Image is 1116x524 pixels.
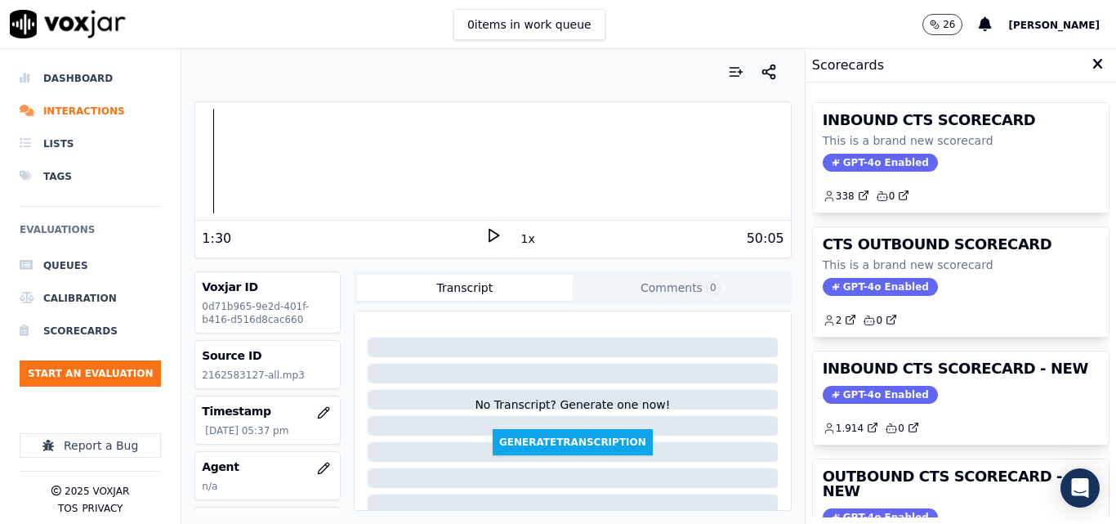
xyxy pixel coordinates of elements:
[202,480,333,493] p: n/a
[20,249,161,282] a: Queues
[205,424,333,437] p: [DATE] 05:37 pm
[65,485,129,498] p: 2025 Voxjar
[20,282,161,315] a: Calibration
[493,429,653,455] button: GenerateTranscription
[475,396,670,429] div: No Transcript? Generate one now!
[202,229,231,249] div: 1:30
[706,280,721,295] span: 0
[202,459,333,475] h3: Agent
[202,279,333,295] h3: Voxjar ID
[863,314,897,327] a: 0
[747,229,784,249] div: 50:05
[20,361,161,387] button: Start an Evaluation
[82,502,123,515] button: Privacy
[10,10,126,38] img: voxjar logo
[357,275,573,301] button: Transcript
[58,502,78,515] button: TOS
[823,422,878,435] a: 1.914
[20,160,161,193] a: Tags
[885,422,919,435] a: 0
[20,315,161,347] a: Scorecards
[20,95,161,128] a: Interactions
[823,154,938,172] span: GPT-4o Enabled
[823,132,1099,149] p: This is a brand new scorecard
[823,314,864,327] button: 2
[202,347,333,364] h3: Source ID
[823,190,869,203] a: 338
[453,9,605,40] button: 0items in work queue
[823,278,938,296] span: GPT-4o Enabled
[573,275,788,301] button: Comments
[20,433,161,458] button: Report a Bug
[922,14,962,35] button: 26
[202,369,333,382] p: 2162583127-all.mp3
[823,314,857,327] a: 2
[876,190,910,203] a: 0
[823,361,1099,376] h3: INBOUND CTS SCORECARD - NEW
[20,220,161,249] h6: Evaluations
[823,422,885,435] button: 1.914
[1008,15,1116,34] button: [PERSON_NAME]
[823,113,1099,128] h3: INBOUND CTS SCORECARD
[1008,20,1100,31] span: [PERSON_NAME]
[823,386,938,404] span: GPT-4o Enabled
[823,469,1099,499] h3: OUTBOUND CTS SCORECARD - NEW
[922,14,979,35] button: 26
[823,257,1099,273] p: This is a brand new scorecard
[20,62,161,95] a: Dashboard
[806,49,1116,83] div: Scorecards
[1060,468,1100,508] div: Open Intercom Messenger
[823,190,876,203] button: 338
[20,128,161,160] a: Lists
[823,237,1099,252] h3: CTS OUTBOUND SCORECARD
[943,18,955,31] p: 26
[202,300,333,326] p: 0d71b965-9e2d-401f-b416-d516d8cac660
[202,403,333,419] h3: Timestamp
[518,227,538,250] button: 1x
